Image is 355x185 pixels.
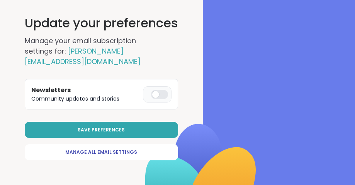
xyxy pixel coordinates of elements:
h3: Newsletters [31,86,140,95]
span: [PERSON_NAME][EMAIL_ADDRESS][DOMAIN_NAME] [25,46,141,66]
h1: Update your preferences [25,14,178,32]
span: Save Preferences [78,126,125,133]
button: Save Preferences [25,122,178,138]
span: Manage All Email Settings [66,149,138,156]
h2: Manage your email subscription settings for: [25,35,164,67]
p: Community updates and stories [31,95,140,103]
a: Manage All Email Settings [25,144,178,160]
